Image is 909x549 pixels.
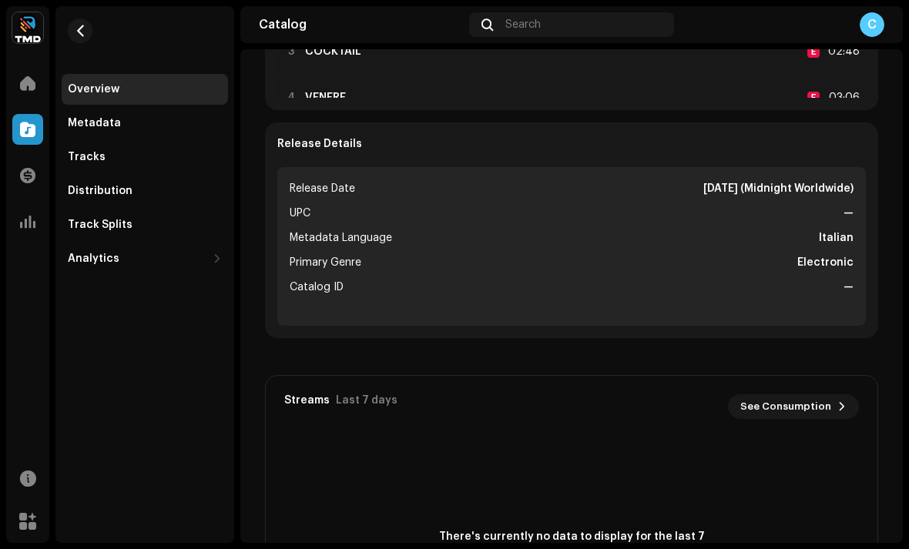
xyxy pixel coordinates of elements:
span: UPC [290,204,310,223]
re-m-nav-item: Distribution [62,176,228,206]
strong: VENERE [305,92,346,104]
span: Search [505,18,541,31]
div: C [860,12,884,37]
button: See Consumption [728,394,859,419]
div: Metadata [68,117,121,129]
div: Distribution [68,185,132,197]
span: See Consumption [740,391,831,422]
strong: Italian [819,229,854,247]
div: Catalog [259,18,463,31]
strong: Release Details [277,138,362,150]
re-m-nav-item: Overview [62,74,228,105]
span: Metadata Language [290,229,392,247]
img: 622bc8f8-b98b-49b5-8c6c-3a84fb01c0a0 [12,12,43,43]
re-m-nav-item: Metadata [62,108,228,139]
re-m-nav-dropdown: Analytics [62,243,228,274]
span: Primary Genre [290,253,361,272]
re-m-nav-item: Track Splits [62,209,228,240]
span: Catalog ID [290,278,344,296]
strong: COCKTAIL [305,45,361,58]
div: Streams [284,394,330,407]
div: Last 7 days [336,394,397,407]
re-m-nav-item: Tracks [62,142,228,172]
div: Track Splits [68,219,132,231]
strong: Electronic [797,253,854,272]
div: Overview [68,83,119,95]
div: Tracks [68,151,106,163]
div: 02:48 [826,42,860,61]
div: Analytics [68,253,119,265]
div: E [807,45,820,58]
strong: — [844,278,854,296]
strong: [DATE] (Midnight Worldwide) [703,179,854,198]
div: E [807,92,820,104]
span: Release Date [290,179,355,198]
div: 03:06 [826,89,860,107]
strong: — [844,204,854,223]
